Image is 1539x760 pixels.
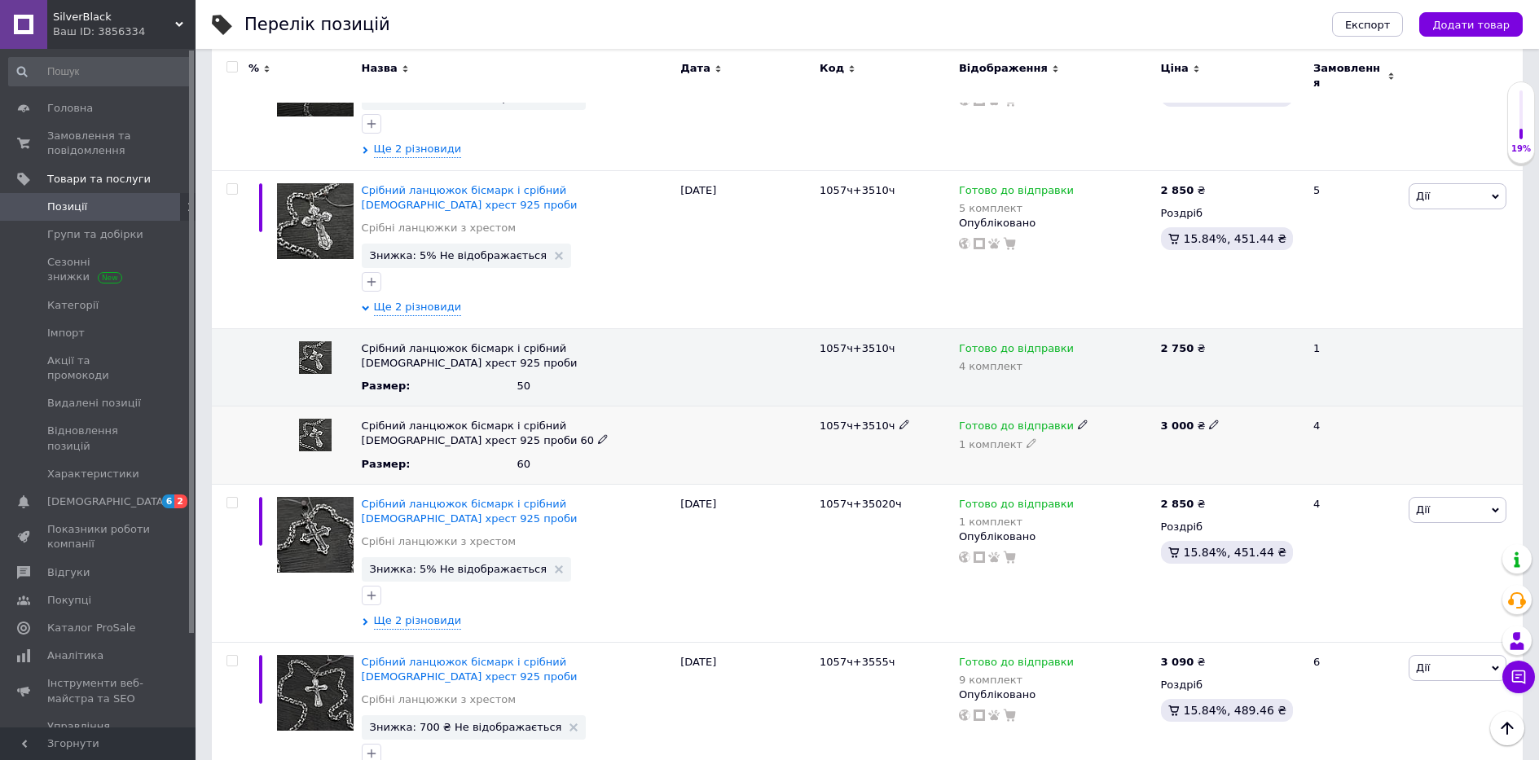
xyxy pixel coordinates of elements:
[374,300,462,315] span: Ще 2 різновиди
[47,255,151,284] span: Сезонні знижки
[162,494,175,508] span: 6
[1304,484,1405,642] div: 4
[374,613,462,629] span: Ще 2 різновиди
[370,564,547,574] span: Знижка: 5% Не відображається
[277,183,354,260] img: Серебряная цепочка бисмарк и серебряный православный крест 925 пробы
[820,342,895,354] span: 1057ч+3510ч
[248,61,259,76] span: %
[820,498,902,510] span: 1057ч+35020ч
[1184,232,1287,245] span: 15.84%, 451.44 ₴
[1161,342,1194,354] b: 2 750
[959,674,1074,686] div: 9 комплект
[1161,184,1194,196] b: 2 850
[1161,61,1189,76] span: Ціна
[47,593,91,608] span: Покупці
[1416,661,1430,674] span: Дії
[53,10,175,24] span: SilverBlack
[676,170,816,328] div: [DATE]
[362,420,595,446] span: Срібний ланцюжок бісмарк і срібний [DEMOGRAPHIC_DATA] хрест 925 проби 60
[362,457,476,472] div: Размер :
[1508,143,1534,155] div: 19%
[1419,12,1523,37] button: Додати товар
[1313,61,1383,90] span: Замовлення
[370,250,547,261] span: Знижка: 5% Не відображається
[1332,12,1404,37] button: Експорт
[244,16,390,33] div: Перелік позицій
[362,61,398,76] span: Назва
[1161,183,1206,198] div: ₴
[1161,420,1194,432] b: 3 000
[362,184,578,211] a: Срібний ланцюжок бісмарк і срібний [DEMOGRAPHIC_DATA] хрест 925 проби
[47,200,87,214] span: Позиції
[1161,678,1299,692] div: Роздріб
[1502,661,1535,693] button: Чат з покупцем
[53,24,196,39] div: Ваш ID: 3856334
[47,101,93,116] span: Головна
[47,467,139,481] span: Характеристики
[959,516,1074,528] div: 1 комплект
[959,420,1074,437] span: Готово до відправки
[1304,328,1405,406] div: 1
[959,184,1074,201] span: Готово до відправки
[362,221,516,235] a: Срібні ланцюжки з хрестом
[959,360,1153,372] div: 4 комплект
[1161,656,1194,668] b: 3 090
[959,498,1074,515] span: Готово до відправки
[362,498,578,525] a: Срібний ланцюжок бісмарк і срібний [DEMOGRAPHIC_DATA] хрест 925 проби
[959,529,1153,544] div: Опубліковано
[8,57,192,86] input: Пошук
[1432,19,1510,31] span: Додати товар
[959,202,1074,214] div: 5 комплект
[820,420,895,432] span: 1057ч+3510ч
[680,61,710,76] span: Дата
[1184,546,1287,559] span: 15.84%, 451.44 ₴
[362,692,516,707] a: Срібні ланцюжки з хрестом
[820,184,895,196] span: 1057ч+3510ч
[277,497,354,573] img: Серебряная цепочка бисмарк и серебряный православный крест 925 пробы
[47,129,151,158] span: Замовлення та повідомлення
[362,534,516,549] a: Срібні ланцюжки з хрестом
[820,61,844,76] span: Код
[1161,498,1194,510] b: 2 850
[174,494,187,508] span: 2
[362,379,476,393] div: Размер :
[959,216,1153,231] div: Опубліковано
[959,437,1153,450] div: 1 комплект
[1304,170,1405,328] div: 5
[47,522,151,551] span: Показники роботи компанії
[47,648,103,663] span: Аналітика
[47,424,151,453] span: Відновлення позицій
[47,621,135,635] span: Каталог ProSale
[1416,503,1430,516] span: Дії
[362,342,578,369] span: Срібний ланцюжок бісмарк і срібний [DEMOGRAPHIC_DATA] хрест 925 проби
[47,298,99,313] span: Категорії
[47,565,90,580] span: Відгуки
[277,655,354,731] img: Серебряная цепочка бисмарк и серебряный православный крест 925 пробы
[374,142,462,157] span: Ще 2 різновиди
[47,172,151,187] span: Товари та послуги
[1345,19,1391,31] span: Експорт
[47,326,85,340] span: Імпорт
[959,342,1074,359] span: Готово до відправки
[362,656,578,683] a: Срібний ланцюжок бісмарк і срібний [DEMOGRAPHIC_DATA] хрест 925 проби
[517,457,672,472] div: 60
[1490,711,1524,745] button: Наверх
[1161,341,1299,356] div: ₴
[1161,520,1299,534] div: Роздріб
[1161,206,1299,221] div: Роздріб
[299,341,332,374] img: Серебряная цепочка бисмарк и серебряный православный крест 925 пробы 50
[1161,655,1206,670] div: ₴
[47,676,151,705] span: Інструменти веб-майстра та SEO
[47,719,151,749] span: Управління сайтом
[47,396,141,411] span: Видалені позиції
[47,354,151,383] span: Акції та промокоди
[1304,406,1405,485] div: 4
[1184,704,1287,717] span: 15.84%, 489.46 ₴
[1416,190,1430,202] span: Дії
[676,484,816,642] div: [DATE]
[299,419,332,451] img: Серебряная цепочка бисмарк и серебряный православный крест 925 пробы 60
[959,688,1153,702] div: Опубліковано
